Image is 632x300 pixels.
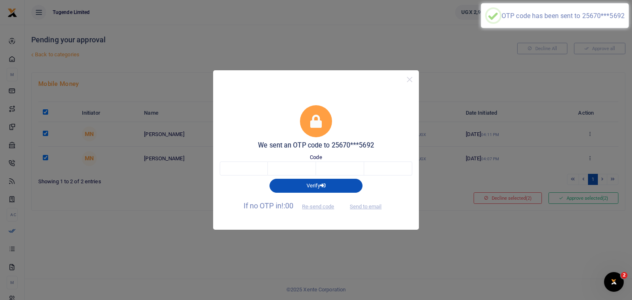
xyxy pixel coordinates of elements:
[220,141,412,150] h5: We sent an OTP code to 25670***5692
[404,74,416,85] button: Close
[310,153,322,162] label: Code
[502,12,625,20] div: OTP code has been sent to 25670***5692
[270,179,362,193] button: Verify
[604,272,624,292] iframe: Intercom live chat
[621,272,627,279] span: 2
[281,201,293,210] span: !:00
[244,201,342,210] span: If no OTP in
